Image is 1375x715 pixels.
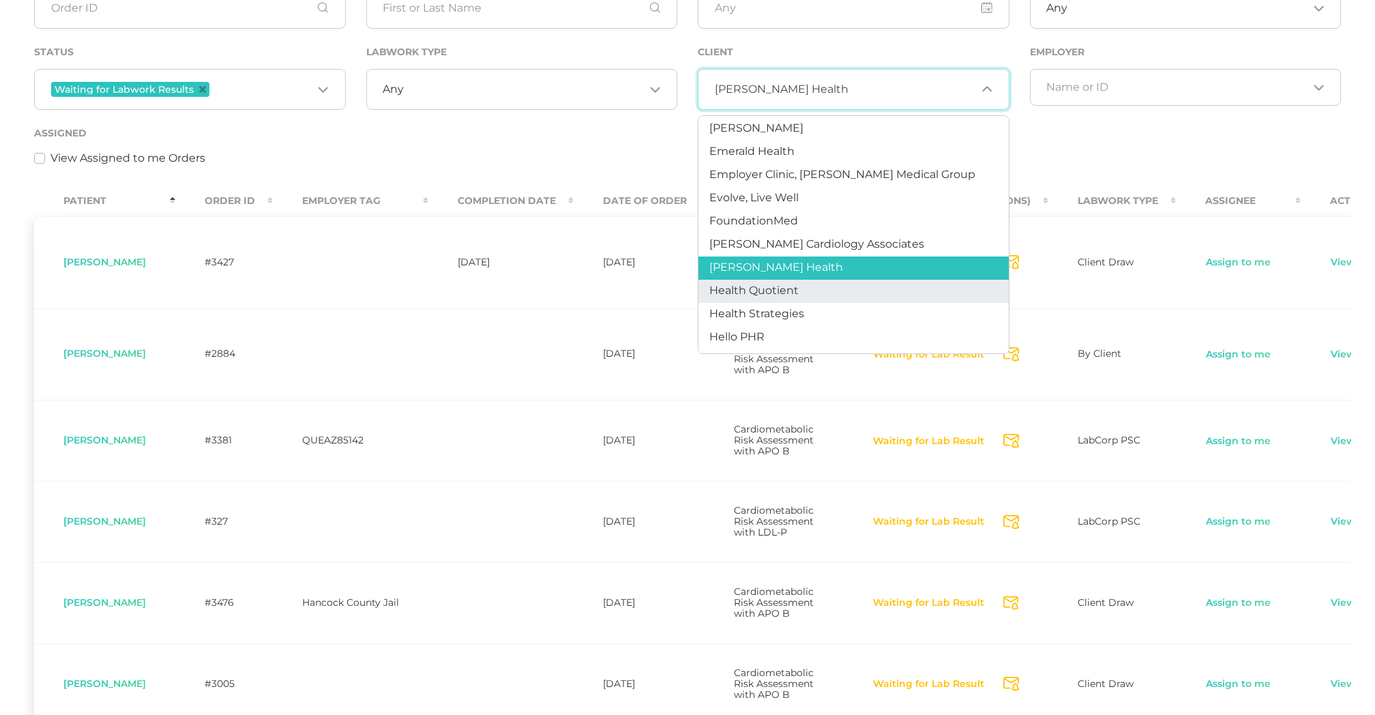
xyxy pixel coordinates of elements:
[1003,515,1019,529] svg: Send Notification
[734,504,814,538] span: Cardiometabolic Risk Assessment with LDL-P
[1078,677,1134,690] span: Client Draw
[709,168,975,181] span: Employer Clinic, [PERSON_NAME] Medical Group
[50,150,205,166] label: View Assigned to me Orders
[1205,515,1271,529] a: Assign to me
[734,585,814,619] span: Cardiometabolic Risk Assessment with APO B
[175,481,273,562] td: #327
[1003,596,1019,611] svg: Send Notification
[1176,186,1301,216] th: Assignee : activate to sort column ascending
[1330,596,1356,610] a: View
[1048,186,1176,216] th: Labwork Type : activate to sort column ascending
[1003,434,1019,448] svg: Send Notification
[63,256,146,268] span: [PERSON_NAME]
[175,186,273,216] th: Order ID : activate to sort column ascending
[872,596,985,610] button: Waiting for Lab Result
[175,308,273,400] td: #2884
[709,121,803,134] span: [PERSON_NAME]
[1330,256,1356,269] a: View
[872,348,985,362] button: Waiting for Lab Result
[734,423,814,457] span: Cardiometabolic Risk Assessment with APO B
[1067,1,1308,15] input: Search for option
[273,186,428,216] th: Employer Tag : activate to sort column ascending
[366,46,447,58] label: Labwork Type
[1078,434,1140,446] span: LabCorp PSC
[574,308,705,400] td: [DATE]
[428,216,574,308] td: [DATE]
[574,481,705,562] td: [DATE]
[709,284,799,297] span: Health Quotient
[383,83,404,96] span: Any
[872,515,985,529] button: Waiting for Lab Result
[1078,256,1134,268] span: Client Draw
[1003,347,1019,362] svg: Send Notification
[698,46,733,58] label: Client
[709,330,765,343] span: Hello PHR
[1078,347,1121,360] span: By Client
[709,307,804,320] span: Health Strategies
[273,562,428,643] td: Hancock County Jail
[574,400,705,481] td: [DATE]
[1205,348,1271,362] a: Assign to me
[1046,1,1067,15] span: Any
[199,86,206,93] button: Deselect Waiting for Labwork Results
[1078,515,1140,527] span: LabCorp PSC
[1078,596,1134,609] span: Client Draw
[55,85,194,94] span: Waiting for Labwork Results
[366,69,678,110] div: Search for option
[1205,677,1271,691] a: Assign to me
[698,69,1009,110] div: Search for option
[34,186,175,216] th: Patient : activate to sort column descending
[212,81,312,98] input: Search for option
[872,435,985,448] button: Waiting for Lab Result
[709,214,798,227] span: FoundationMed
[1330,515,1356,529] a: View
[273,400,428,481] td: QUEAZ85142
[428,186,574,216] th: Completion Date : activate to sort column ascending
[63,596,146,609] span: [PERSON_NAME]
[175,400,273,481] td: #3381
[1205,256,1271,269] a: Assign to me
[709,261,843,274] span: [PERSON_NAME] Health
[1205,435,1271,448] a: Assign to me
[1330,435,1356,448] a: View
[574,216,705,308] td: [DATE]
[715,83,848,96] span: [PERSON_NAME] Health
[709,237,924,250] span: [PERSON_NAME] Cardiology Associates
[1030,69,1342,106] div: Search for option
[404,83,645,96] input: Search for option
[1046,81,1308,94] input: Search for option
[34,128,87,139] label: Assigned
[63,347,146,360] span: [PERSON_NAME]
[709,145,795,158] span: Emerald Health
[63,677,146,690] span: [PERSON_NAME]
[1003,255,1019,269] svg: Send Notification
[34,46,74,58] label: Status
[574,562,705,643] td: [DATE]
[34,69,346,110] div: Search for option
[1330,677,1356,691] a: View
[1330,348,1356,362] a: View
[175,216,273,308] td: #3427
[709,191,799,204] span: Evolve, Live Well
[574,186,705,216] th: Date Of Order : activate to sort column ascending
[734,667,814,701] span: Cardiometabolic Risk Assessment with APO B
[63,515,146,527] span: [PERSON_NAME]
[872,677,985,691] button: Waiting for Lab Result
[1030,46,1084,58] label: Employer
[175,562,273,643] td: #3476
[1205,596,1271,610] a: Assign to me
[63,434,146,446] span: [PERSON_NAME]
[1003,677,1019,691] svg: Send Notification
[848,83,977,96] input: Search for option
